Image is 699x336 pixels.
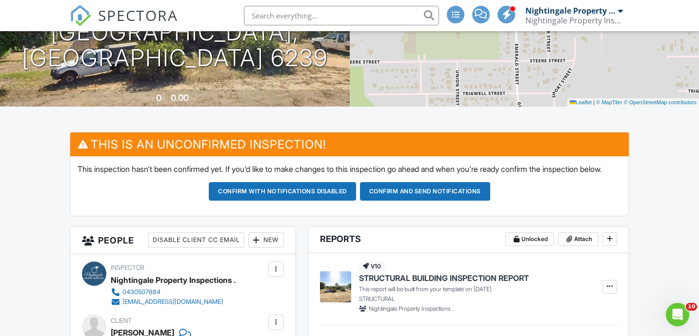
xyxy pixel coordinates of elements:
span: SPECTORA [98,5,178,25]
a: Leaflet [570,99,592,105]
div: [EMAIL_ADDRESS][DOMAIN_NAME] [122,298,223,306]
h3: People [70,226,296,254]
h3: This is an Unconfirmed Inspection! [70,132,628,156]
button: Confirm and send notifications [360,182,490,201]
span: | [593,99,595,105]
span: m² [190,95,198,102]
div: 0430507884 [122,288,160,296]
div: 0.00 [171,93,189,103]
span: Inspector [111,264,144,271]
div: Nightingale Property Inspections . [525,6,616,16]
input: Search everything... [244,6,439,25]
div: New [248,232,284,248]
div: 0 [156,93,161,103]
span: 10 [686,303,697,311]
a: © MapTiler [596,99,622,105]
p: This inspection hasn't been confirmed yet. If you'd like to make changes to this inspection go ah... [78,164,621,174]
a: SPECTORA [70,13,178,34]
span: Client [111,317,132,324]
img: The Best Home Inspection Software - Spectora [70,5,91,26]
div: Disable Client CC Email [148,232,244,248]
button: Confirm with notifications disabled [209,182,356,201]
span: Built [144,95,155,102]
iframe: Intercom live chat [666,303,689,326]
div: Nightingale Property Inspections . [111,273,236,287]
div: Nightingale Property Inspections [525,16,623,25]
a: © OpenStreetMap contributors [624,99,697,105]
a: [EMAIL_ADDRESS][DOMAIN_NAME] [111,297,228,307]
a: 0430507884 [111,287,228,297]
